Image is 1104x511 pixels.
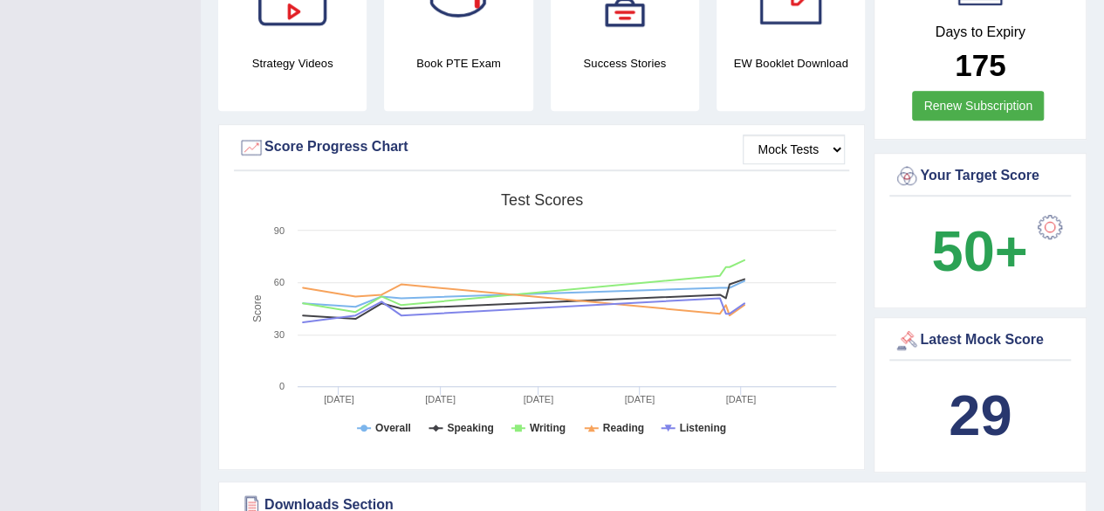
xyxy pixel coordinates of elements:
[726,394,757,404] tspan: [DATE]
[274,225,285,236] text: 90
[274,277,285,287] text: 60
[717,54,865,73] h4: EW Booklet Download
[375,422,411,434] tspan: Overall
[501,191,583,209] tspan: Test scores
[551,54,699,73] h4: Success Stories
[680,422,726,434] tspan: Listening
[894,24,1066,40] h4: Days to Expiry
[384,54,532,73] h4: Book PTE Exam
[931,219,1027,283] b: 50+
[238,135,845,161] div: Score Progress Chart
[425,394,456,404] tspan: [DATE]
[894,163,1066,190] div: Your Target Score
[447,422,493,434] tspan: Speaking
[324,394,354,404] tspan: [DATE]
[279,381,285,391] text: 0
[523,394,553,404] tspan: [DATE]
[949,383,1011,447] b: 29
[530,422,566,434] tspan: Writing
[603,422,644,434] tspan: Reading
[625,394,655,404] tspan: [DATE]
[274,329,285,340] text: 30
[955,48,1005,82] b: 175
[894,328,1066,354] div: Latest Mock Score
[218,54,367,73] h4: Strategy Videos
[251,294,264,322] tspan: Score
[912,91,1044,121] a: Renew Subscription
